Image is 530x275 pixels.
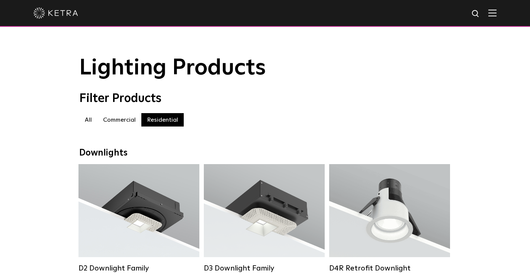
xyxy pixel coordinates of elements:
[488,9,497,16] img: Hamburger%20Nav.svg
[78,164,199,273] a: D2 Downlight Family Lumen Output:1200Colors:White / Black / Gloss Black / Silver / Bronze / Silve...
[79,148,451,159] div: Downlights
[329,164,450,273] a: D4R Retrofit Downlight Lumen Output:800Colors:White / BlackBeam Angles:15° / 25° / 40° / 60°Watta...
[79,92,451,106] div: Filter Products
[97,113,141,127] label: Commercial
[329,264,450,273] div: D4R Retrofit Downlight
[33,7,78,19] img: ketra-logo-2019-white
[79,57,266,79] span: Lighting Products
[78,264,199,273] div: D2 Downlight Family
[471,9,481,19] img: search icon
[204,164,325,273] a: D3 Downlight Family Lumen Output:700 / 900 / 1100Colors:White / Black / Silver / Bronze / Paintab...
[204,264,325,273] div: D3 Downlight Family
[79,113,97,127] label: All
[141,113,184,127] label: Residential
